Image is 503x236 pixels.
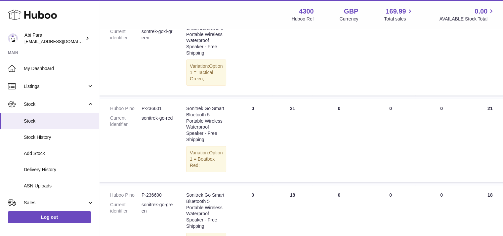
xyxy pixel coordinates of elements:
div: Variation: [186,146,226,172]
span: 0 [440,192,443,198]
div: Currency [340,16,358,22]
dt: Huboo P no [110,105,142,112]
td: 0 [312,12,366,96]
div: Sonitrek Go Smart Bluetooth 5 Portable Wireless Waterproof Speaker - Free Shipping [186,192,226,229]
span: Option 1 = Beatbox Red; [190,150,223,168]
span: Total sales [384,16,413,22]
span: Stock [24,101,87,107]
span: 0.00 [475,7,487,16]
a: Log out [8,211,91,223]
div: Huboo Ref [292,16,314,22]
span: Delivery History [24,167,94,173]
dd: P-236600 [142,192,173,198]
a: 0.00 AVAILABLE Stock Total [439,7,495,22]
dt: Current identifier [110,28,142,41]
td: 0 [312,99,366,182]
dd: P-236601 [142,105,173,112]
td: 19 [272,12,312,96]
dd: sonitrek-go-red [142,115,173,128]
span: 169.99 [386,7,406,16]
span: Option 1 = Tactical Green; [190,63,223,81]
span: ASN Uploads [24,183,94,189]
td: 0 [233,99,272,182]
span: Listings [24,83,87,90]
dt: Huboo P no [110,192,142,198]
span: 0 [440,106,443,111]
span: Stock [24,118,94,124]
span: Add Stock [24,150,94,157]
td: 21 [272,99,312,182]
span: Stock History [24,134,94,140]
span: [EMAIL_ADDRESS][DOMAIN_NAME] [24,39,97,44]
div: Sonitrek Go Smart Bluetooth 5 Portable Wireless Waterproof Speaker - Free Shipping [186,105,226,143]
span: My Dashboard [24,65,94,72]
strong: GBP [344,7,358,16]
td: 0 [233,12,272,96]
dd: sontrek-goxl-green [142,28,173,41]
img: Abi@mifo.co.uk [8,33,18,43]
div: Sonitrek Go XL Smart Bluetooth 5 Portable Wireless Waterproof Speaker - Free Shipping [186,19,226,56]
span: Sales [24,200,87,206]
td: 0 [366,99,415,182]
td: 0 [366,12,415,96]
dt: Current identifier [110,115,142,128]
span: AVAILABLE Stock Total [439,16,495,22]
div: Abi Para [24,32,84,45]
dt: Current identifier [110,202,142,214]
dd: sonitrek-go-green [142,202,173,214]
div: Variation: [186,59,226,86]
a: 169.99 Total sales [384,7,413,22]
strong: 4300 [299,7,314,16]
